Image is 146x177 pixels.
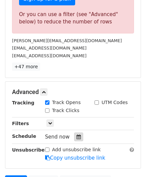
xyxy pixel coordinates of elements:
[52,99,81,106] label: Track Opens
[45,134,70,140] span: Send now
[12,147,45,153] strong: Unsubscribe
[52,146,101,153] label: Add unsubscribe link
[102,99,128,106] label: UTM Codes
[12,63,40,71] a: +47 more
[12,100,34,105] strong: Tracking
[52,107,80,114] label: Track Clicks
[12,38,122,43] small: [PERSON_NAME][EMAIL_ADDRESS][DOMAIN_NAME]
[12,134,36,139] strong: Schedule
[12,53,87,58] small: [EMAIL_ADDRESS][DOMAIN_NAME]
[45,155,105,161] a: Copy unsubscribe link
[113,145,146,177] iframe: Chat Widget
[12,46,87,51] small: [EMAIL_ADDRESS][DOMAIN_NAME]
[12,88,134,96] h5: Advanced
[19,11,127,26] div: Or you can use a filter (see "Advanced" below) to reduce the number of rows
[12,121,29,126] strong: Filters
